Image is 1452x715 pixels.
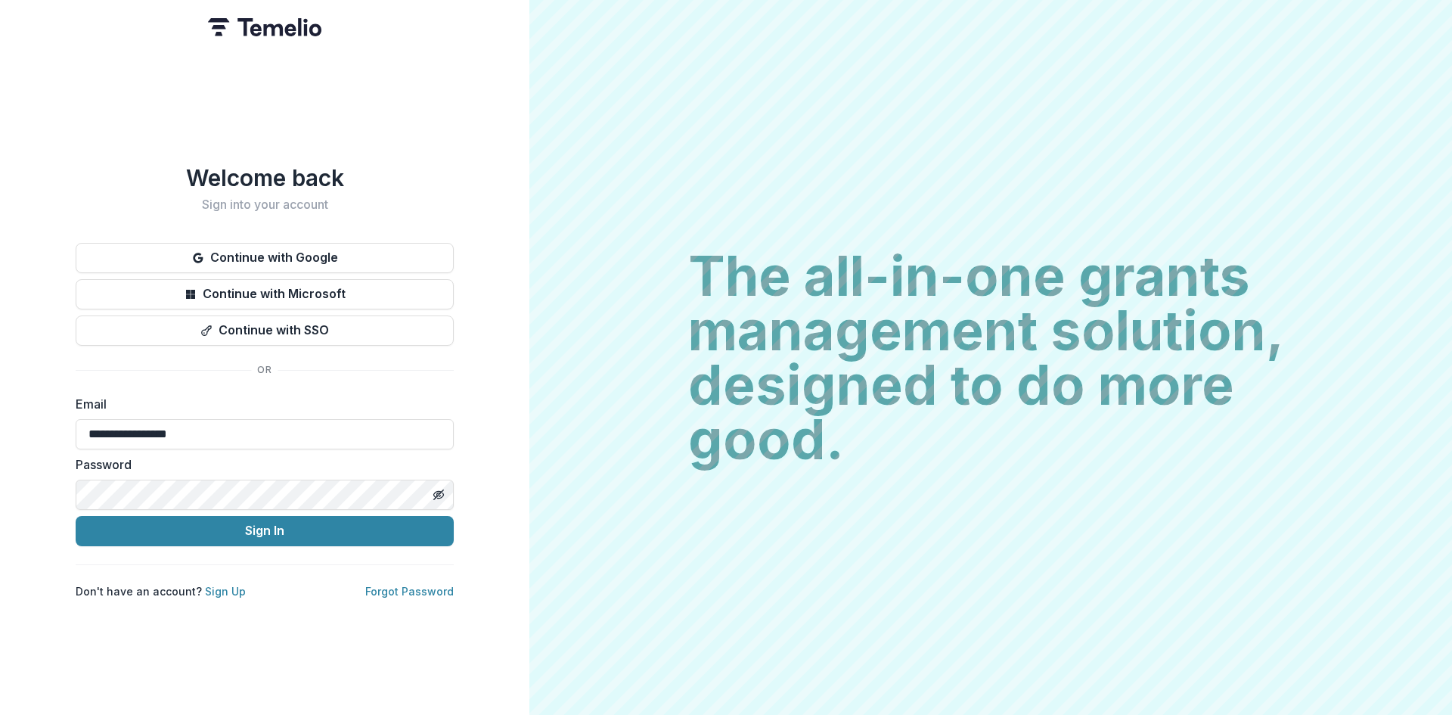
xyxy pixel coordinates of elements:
p: Don't have an account? [76,583,246,599]
a: Forgot Password [365,585,454,598]
label: Password [76,455,445,474]
button: Toggle password visibility [427,483,451,507]
button: Continue with Google [76,243,454,273]
a: Sign Up [205,585,246,598]
label: Email [76,395,445,413]
button: Sign In [76,516,454,546]
button: Continue with Microsoft [76,279,454,309]
button: Continue with SSO [76,316,454,346]
img: Temelio [208,18,321,36]
h1: Welcome back [76,164,454,191]
h2: Sign into your account [76,197,454,212]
